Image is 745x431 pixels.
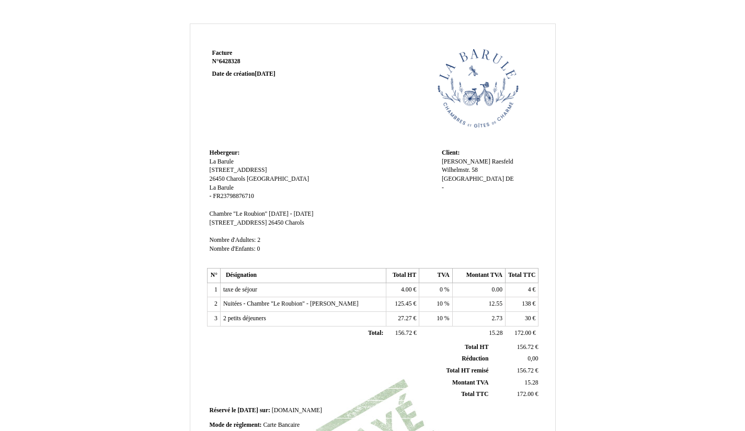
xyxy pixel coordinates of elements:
th: Désignation [220,269,386,283]
td: € [386,297,419,312]
span: Réduction [462,355,488,362]
span: 156.72 [395,330,412,336]
span: [DATE] [237,407,258,414]
span: La Barule [210,184,234,191]
span: [STREET_ADDRESS] [210,167,267,173]
td: € [490,342,540,353]
span: Hebergeur: [210,149,240,156]
span: Total HT [465,344,488,351]
span: 0,00 [528,355,538,362]
span: 2 [257,237,260,243]
span: 2.73 [492,315,502,322]
span: [GEOGRAPHIC_DATA] [247,176,309,182]
span: [GEOGRAPHIC_DATA] [442,176,504,182]
span: Client: [442,149,460,156]
th: N° [207,269,220,283]
span: 12.55 [489,300,502,307]
span: Raesfeld [492,158,513,165]
span: FR23798876710 [213,193,254,200]
td: € [506,326,538,341]
span: Nuitées - Chambre "Le Roubion" - [PERSON_NAME] [223,300,359,307]
span: 10 [437,300,443,307]
span: [DATE] [255,71,275,77]
td: € [490,365,540,377]
span: Nombre d'Adultes: [210,237,256,243]
span: [PERSON_NAME] [442,158,490,165]
span: 125.45 [395,300,411,307]
th: TVA [419,269,452,283]
span: 30 [525,315,531,322]
span: 0 [257,246,260,252]
td: % [419,312,452,327]
span: DE [506,176,514,182]
span: Total HT remisé [446,367,488,374]
td: € [386,312,419,327]
th: Total HT [386,269,419,283]
span: 26450 [210,176,225,182]
span: Chambre "Le Roubion" [210,211,268,217]
span: 4 [528,286,531,293]
span: Charols [285,219,304,226]
span: 26450 [268,219,283,226]
td: % [419,283,452,297]
td: € [506,297,538,312]
span: 15.28 [489,330,502,336]
span: 156.72 [517,344,534,351]
td: 3 [207,312,220,327]
td: € [506,312,538,327]
span: taxe de séjour [223,286,257,293]
th: Montant TVA [452,269,505,283]
span: 0 [440,286,443,293]
span: Nombre d'Enfants: [210,246,256,252]
span: 172.00 [514,330,531,336]
span: [STREET_ADDRESS] [210,219,267,226]
td: % [419,297,452,312]
strong: Date de création [212,71,276,77]
span: Facture [212,50,233,56]
span: 15.28 [524,379,538,386]
td: 1 [207,283,220,297]
span: Charols [226,176,245,182]
span: Total: [368,330,383,336]
span: 0.00 [492,286,502,293]
span: 27.27 [398,315,411,322]
span: 10 [437,315,443,322]
span: 2 petits déjeuners [223,315,266,322]
th: Total TTC [506,269,538,283]
span: [DATE] - [DATE] [269,211,313,217]
span: - [210,193,212,200]
td: € [386,326,419,341]
span: Total TTC [461,391,488,398]
span: sur: [260,407,270,414]
span: La Barule [210,158,234,165]
strong: N° [212,57,337,66]
td: 2 [207,297,220,312]
span: 138 [522,300,531,307]
td: € [386,283,419,297]
span: Réservé le [210,407,236,414]
span: 6428328 [219,58,240,65]
span: [DOMAIN_NAME] [272,407,322,414]
span: 172.00 [517,391,534,398]
img: logo [420,49,536,127]
td: € [490,389,540,401]
span: Mode de règlement: [210,422,262,428]
span: 156.72 [517,367,534,374]
span: - [442,184,444,191]
span: Montant TVA [452,379,488,386]
td: € [506,283,538,297]
span: Wilhelmstr. 58 [442,167,478,173]
span: 4.00 [401,286,411,293]
span: Carte Bancaire [263,422,300,428]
